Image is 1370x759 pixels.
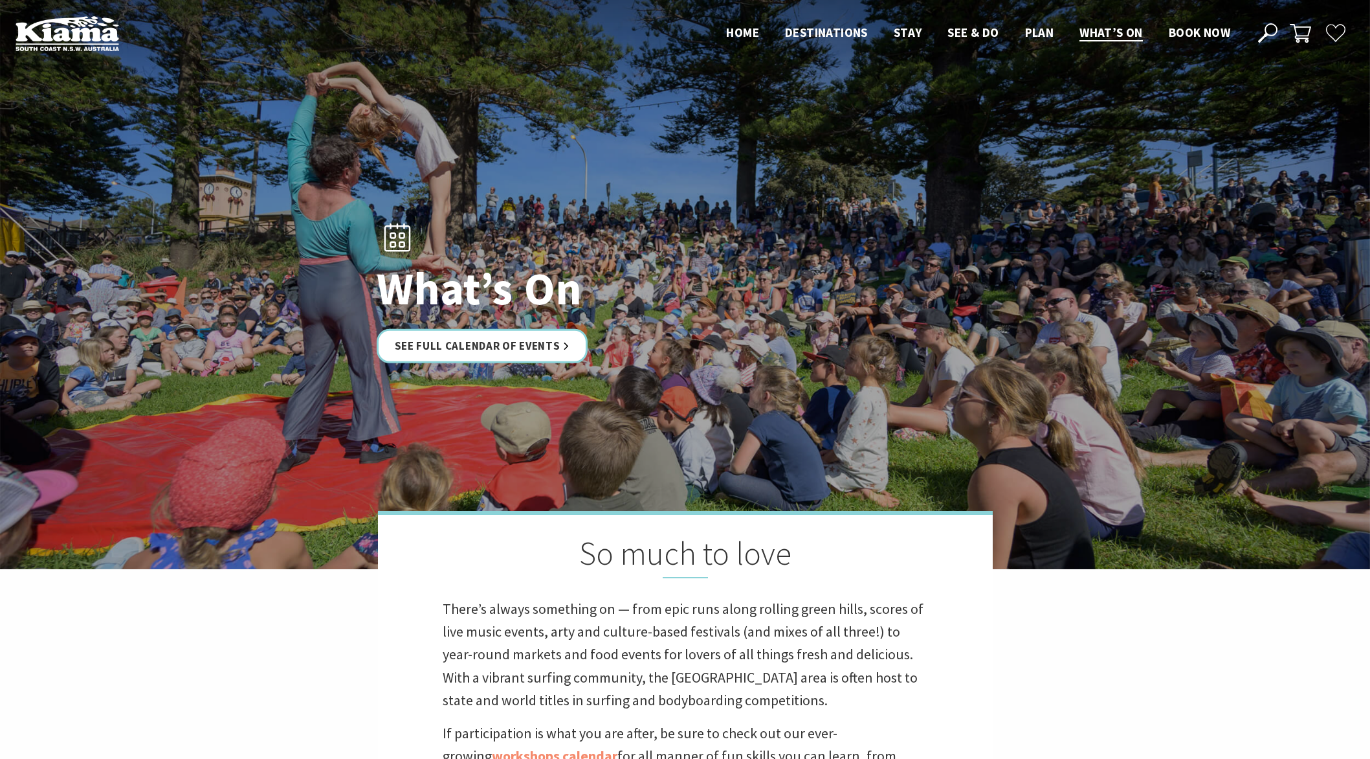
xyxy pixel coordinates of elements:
span: Book now [1169,25,1230,40]
p: There’s always something on — from epic runs along rolling green hills, scores of live music even... [443,598,928,712]
span: See & Do [947,25,999,40]
nav: Main Menu [713,23,1243,44]
span: Stay [894,25,922,40]
span: Plan [1025,25,1054,40]
h1: What’s On [377,264,742,313]
span: What’s On [1079,25,1143,40]
a: See Full Calendar of Events [377,329,588,363]
img: Kiama Logo [16,16,119,51]
h2: So much to love [443,534,928,578]
span: Home [726,25,759,40]
span: Destinations [785,25,868,40]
